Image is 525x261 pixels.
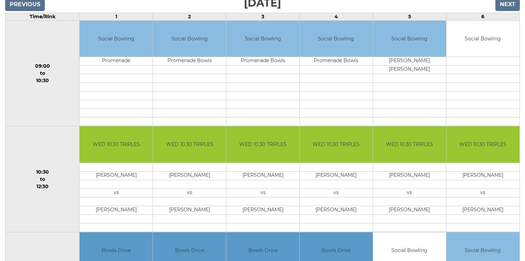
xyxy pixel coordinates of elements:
[153,206,226,214] td: [PERSON_NAME]
[80,13,153,20] td: 1
[226,13,300,20] td: 3
[153,126,226,163] td: WED 10.30 TRIPLES
[300,21,373,57] td: Social Bowling
[80,171,153,180] td: [PERSON_NAME]
[300,13,373,20] td: 4
[300,206,373,214] td: [PERSON_NAME]
[373,171,446,180] td: [PERSON_NAME]
[6,20,80,126] td: 09:00 to 10:30
[300,126,373,163] td: WED 10.30 TRIPLES
[226,171,299,180] td: [PERSON_NAME]
[6,126,80,232] td: 10:30 to 12:30
[446,13,519,20] td: 6
[373,57,446,66] td: [PERSON_NAME]
[153,171,226,180] td: [PERSON_NAME]
[153,21,226,57] td: Social Bowling
[373,21,446,57] td: Social Bowling
[6,13,80,20] td: Time/Rink
[373,206,446,214] td: [PERSON_NAME]
[300,57,373,66] td: Promenade Bowls
[373,188,446,197] td: vs
[446,188,519,197] td: vs
[80,188,153,197] td: vs
[300,188,373,197] td: vs
[446,171,519,180] td: [PERSON_NAME]
[446,21,519,57] td: Social Bowling
[373,126,446,163] td: WED 10.30 TRIPLES
[80,206,153,214] td: [PERSON_NAME]
[446,126,519,163] td: WED 10.30 TRIPLES
[153,13,226,20] td: 2
[226,188,299,197] td: vs
[153,57,226,66] td: Promenade Bowls
[226,206,299,214] td: [PERSON_NAME]
[226,21,299,57] td: Social Bowling
[226,126,299,163] td: WED 10.30 TRIPLES
[80,57,153,66] td: Promenade
[373,13,446,20] td: 5
[80,21,153,57] td: Social Bowling
[153,188,226,197] td: vs
[373,66,446,74] td: [PERSON_NAME]
[446,206,519,214] td: [PERSON_NAME]
[226,57,299,66] td: Promenade Bowls
[80,126,153,163] td: WED 10.30 TRIPLES
[300,171,373,180] td: [PERSON_NAME]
